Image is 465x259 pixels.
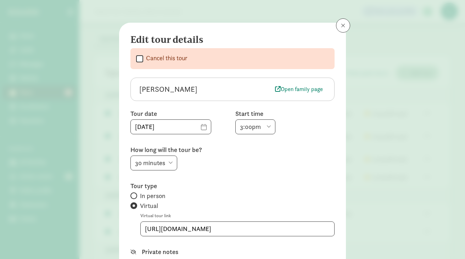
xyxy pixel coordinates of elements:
[142,248,335,256] label: Private notes
[139,84,272,95] div: [PERSON_NAME]
[275,85,323,94] span: Open family page
[143,54,187,62] label: Cancel this tour
[130,34,329,45] h4: Edit tour details
[130,109,230,118] label: Tour date
[272,84,326,94] a: Open family page
[140,202,158,210] span: Virtual
[140,212,335,220] label: Virtual tour link
[140,192,166,200] span: In person
[430,225,465,259] iframe: Chat Widget
[235,109,335,118] label: Start time
[130,146,335,154] label: How long will the tour be?
[130,182,335,190] label: Tour type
